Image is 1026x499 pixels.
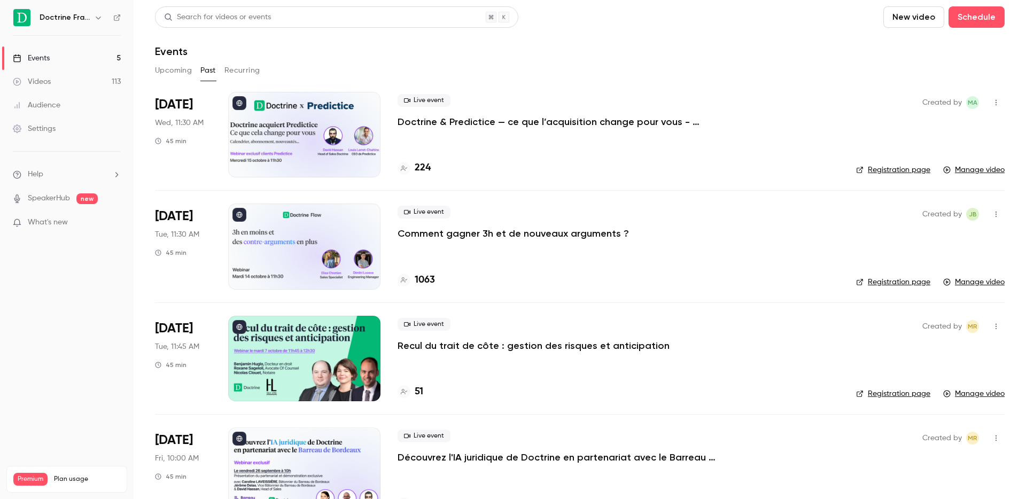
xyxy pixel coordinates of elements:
span: [DATE] [155,96,193,113]
h4: 224 [415,161,431,175]
h1: Events [155,45,188,58]
span: JB [969,208,977,221]
a: Doctrine & Predictice — ce que l’acquisition change pour vous - Session 1 [398,115,718,128]
a: Manage video [943,388,1005,399]
div: Oct 14 Tue, 11:30 AM (Europe/Paris) [155,204,211,289]
span: Wed, 11:30 AM [155,118,204,128]
button: Schedule [949,6,1005,28]
span: Live event [398,430,450,442]
div: Videos [13,76,51,87]
a: SpeakerHub [28,193,70,204]
span: MR [968,432,977,445]
span: What's new [28,217,68,228]
button: New video [883,6,944,28]
span: Created by [922,432,962,445]
span: Live event [398,94,450,107]
span: MR [968,320,977,333]
span: Created by [922,96,962,109]
span: Created by [922,320,962,333]
span: Tue, 11:30 AM [155,229,199,240]
a: 51 [398,385,423,399]
div: Audience [13,100,60,111]
div: 45 min [155,361,186,369]
span: Help [28,169,43,180]
span: Justine Burel [966,208,979,221]
a: 1063 [398,273,435,287]
span: Live event [398,206,450,219]
div: 45 min [155,248,186,257]
a: Registration page [856,277,930,287]
div: Oct 7 Tue, 11:45 AM (Europe/Paris) [155,316,211,401]
div: Events [13,53,50,64]
span: Marguerite Rubin de Cervens [966,432,979,445]
a: Manage video [943,165,1005,175]
h4: 51 [415,385,423,399]
button: Past [200,62,216,79]
span: new [76,193,98,204]
span: Live event [398,318,450,331]
span: Plan usage [54,475,120,484]
span: Fri, 10:00 AM [155,453,199,464]
a: Registration page [856,165,930,175]
button: Recurring [224,62,260,79]
span: [DATE] [155,208,193,225]
button: Upcoming [155,62,192,79]
a: Recul du trait de côte : gestion des risques et anticipation [398,339,670,352]
a: Manage video [943,277,1005,287]
img: Doctrine France [13,9,30,26]
li: help-dropdown-opener [13,169,121,180]
span: [DATE] [155,432,193,449]
span: Premium [13,473,48,486]
a: 224 [398,161,431,175]
span: MA [968,96,977,109]
div: Settings [13,123,56,134]
h6: Doctrine France [40,12,90,23]
h4: 1063 [415,273,435,287]
span: Marguerite Rubin de Cervens [966,320,979,333]
div: 45 min [155,472,186,481]
span: Created by [922,208,962,221]
span: Marie Agard [966,96,979,109]
a: Comment gagner 3h et de nouveaux arguments ? [398,227,629,240]
span: [DATE] [155,320,193,337]
div: Oct 15 Wed, 11:30 AM (Europe/Paris) [155,92,211,177]
span: Tue, 11:45 AM [155,341,199,352]
div: 45 min [155,137,186,145]
a: Découvrez l'IA juridique de Doctrine en partenariat avec le Barreau de Bordeaux [398,451,718,464]
a: Registration page [856,388,930,399]
div: Search for videos or events [164,12,271,23]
